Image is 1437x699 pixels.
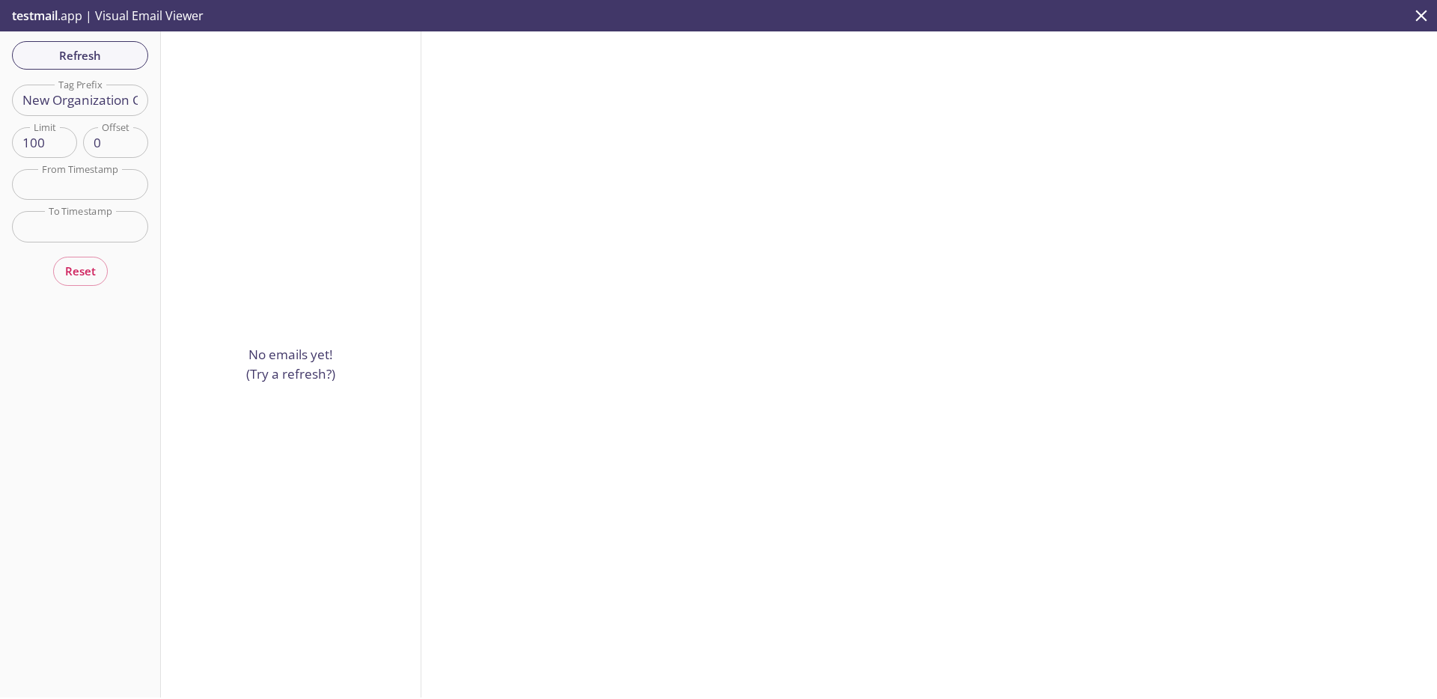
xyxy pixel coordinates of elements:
[65,261,96,281] span: Reset
[53,257,108,285] button: Reset
[246,345,335,383] p: No emails yet! (Try a refresh?)
[12,41,148,70] button: Refresh
[24,46,136,65] span: Refresh
[12,7,58,24] span: testmail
